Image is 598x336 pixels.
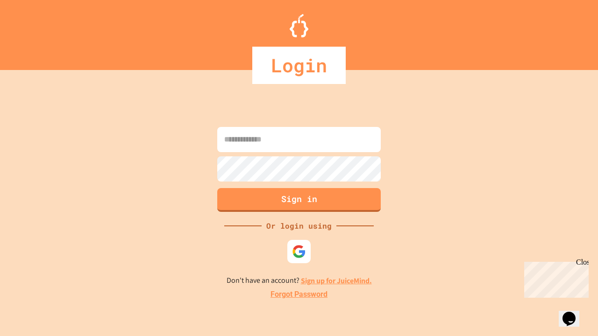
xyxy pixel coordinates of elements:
button: Sign in [217,188,381,212]
iframe: chat widget [559,299,589,327]
iframe: chat widget [520,258,589,298]
div: Login [252,47,346,84]
img: Logo.svg [290,14,308,37]
a: Forgot Password [271,289,327,300]
div: Chat with us now!Close [4,4,64,59]
div: Or login using [262,220,336,231]
a: Sign up for JuiceMind. [301,276,372,286]
img: google-icon.svg [292,245,306,259]
p: Don't have an account? [227,275,372,287]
